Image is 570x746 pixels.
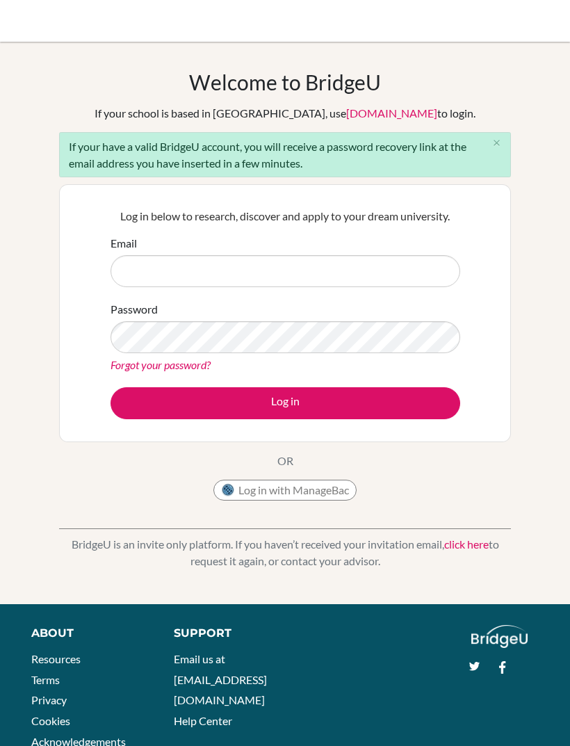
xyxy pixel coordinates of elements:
h1: Welcome to BridgeU [189,70,381,95]
img: logo_white@2x-f4f0deed5e89b7ecb1c2cc34c3e3d731f90f0f143d5ea2071677605dd97b5244.png [471,625,528,648]
a: Privacy [31,693,67,706]
p: BridgeU is an invite only platform. If you haven’t received your invitation email, to request it ... [59,536,511,569]
label: Password [111,301,158,318]
a: Resources [31,652,81,665]
button: Log in [111,387,460,419]
div: If your school is based in [GEOGRAPHIC_DATA], use to login. [95,105,475,122]
button: Log in with ManageBac [213,480,357,501]
div: About [31,625,142,642]
p: Log in below to research, discover and apply to your dream university. [111,208,460,225]
a: Terms [31,673,60,686]
a: Cookies [31,714,70,727]
i: close [491,138,502,148]
button: Close [482,133,510,154]
p: OR [277,453,293,469]
div: Support [174,625,272,642]
a: [DOMAIN_NAME] [346,106,437,120]
div: If your have a valid BridgeU account, you will receive a password recovery link at the email addr... [59,132,511,177]
label: Email [111,235,137,252]
a: Forgot your password? [111,358,211,371]
a: click here [444,537,489,551]
a: Email us at [EMAIL_ADDRESS][DOMAIN_NAME] [174,652,267,706]
a: Help Center [174,714,232,727]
